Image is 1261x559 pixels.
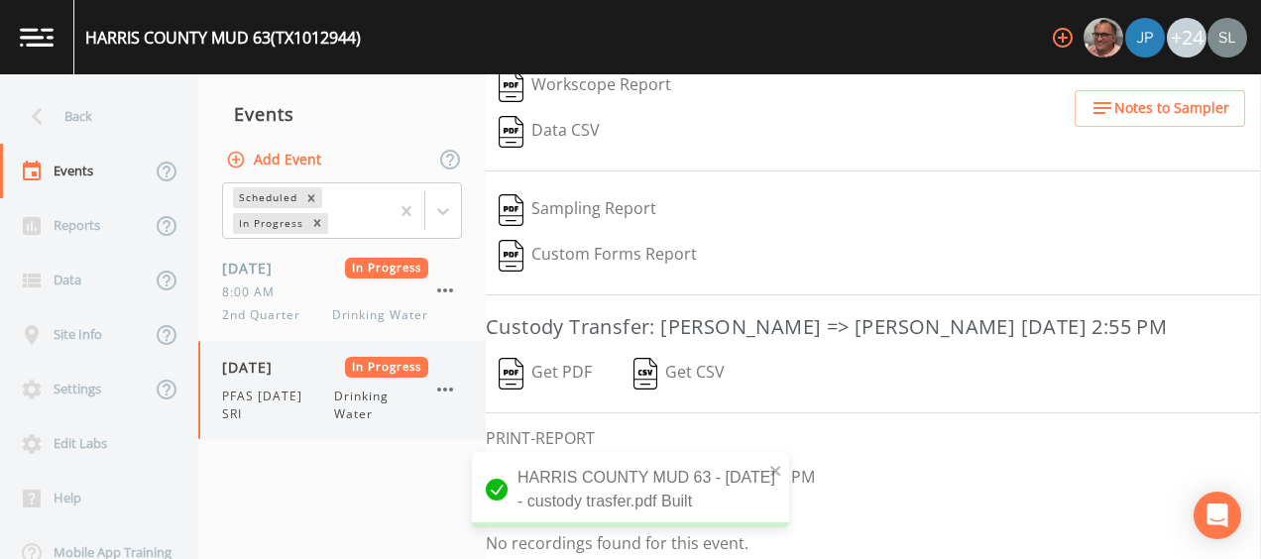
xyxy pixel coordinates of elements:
div: Open Intercom Messenger [1194,492,1241,539]
img: logo [20,28,54,47]
div: HARRIS COUNTY MUD 63 - [DATE] - custody trasfer.pdf Built [472,452,789,527]
a: [DATE]In Progress8:00 AM2nd QuarterDrinking Water [198,242,486,341]
button: Workscope Report [486,63,684,109]
h4: Recordings [486,502,1261,525]
div: Events [198,89,486,139]
span: [DATE] [222,258,287,279]
img: 41241ef155101aa6d92a04480b0d0000 [1125,18,1165,57]
img: svg%3e [499,240,523,272]
h3: Custody Transfer: [PERSON_NAME] => [PERSON_NAME] [DATE] 2:55 PM [486,311,1261,343]
p: No recordings found for this event. [486,533,1261,553]
span: Drinking Water [334,388,428,423]
span: Drinking Water [332,306,428,324]
div: Scheduled [233,187,300,208]
span: Notes to Sampler [1114,96,1229,121]
button: close [769,458,783,482]
img: svg%3e [499,70,523,102]
span: In Progress [345,357,429,378]
a: [DATE]In ProgressPFAS [DATE] SRIDrinking Water [198,341,486,440]
h6: PRINT-REPORT [486,429,1261,448]
button: Get CSV [620,351,739,396]
div: Joshua gere Paul [1124,18,1166,57]
img: svg%3e [499,194,523,226]
div: Remove Scheduled [300,187,322,208]
span: In Progress [345,258,429,279]
img: e2d790fa78825a4bb76dcb6ab311d44c [1084,18,1123,57]
button: Add Event [222,142,329,178]
img: svg%3e [499,358,523,390]
span: 2nd Quarter [222,306,312,324]
div: Remove In Progress [306,213,328,234]
span: 8:00 AM [222,283,287,301]
div: HARRIS COUNTY MUD 63 (TX1012944) [85,26,361,50]
span: PFAS [DATE] SRI [222,388,334,423]
img: svg%3e [499,116,523,148]
img: svg%3e [633,358,658,390]
button: Get PDF [486,351,605,396]
span: [DATE] [222,357,287,378]
button: Sampling Report [486,187,669,233]
div: In Progress [233,213,306,234]
button: Custom Forms Report [486,233,710,279]
div: Mike Franklin [1083,18,1124,57]
button: Notes to Sampler [1075,90,1245,127]
button: Data CSV [486,109,613,155]
div: +24 [1167,18,1206,57]
img: 0d5b2d5fd6ef1337b72e1b2735c28582 [1207,18,1247,57]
